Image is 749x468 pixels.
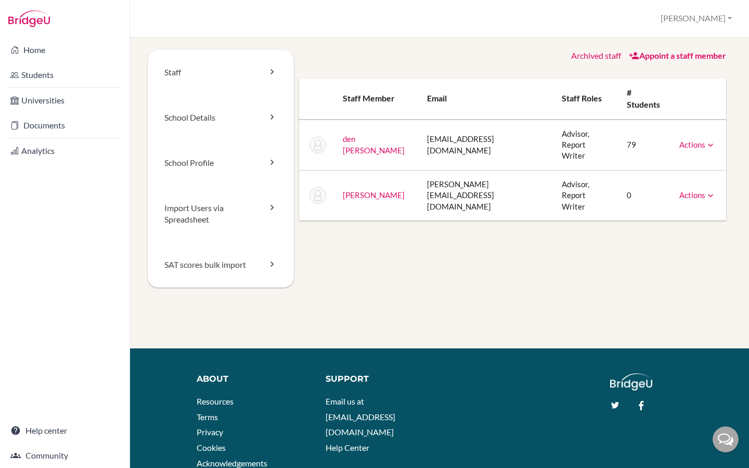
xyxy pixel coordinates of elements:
a: Staff [148,50,294,95]
a: Actions [679,190,716,200]
td: 0 [618,170,671,220]
a: Resources [197,396,234,406]
a: den [PERSON_NAME] [343,134,405,154]
a: Archived staff [571,50,621,60]
div: About [197,373,311,385]
a: SAT scores bulk import [148,242,294,288]
a: Acknowledgements [197,458,267,468]
a: Students [2,64,127,85]
a: Documents [2,115,127,136]
img: logo_white@2x-f4f0deed5e89b7ecb1c2cc34c3e3d731f90f0f143d5ea2071677605dd97b5244.png [610,373,652,391]
a: Analytics [2,140,127,161]
th: Staff roles [553,79,618,120]
a: [PERSON_NAME] [343,190,405,200]
th: Staff member [334,79,419,120]
td: [PERSON_NAME][EMAIL_ADDRESS][DOMAIN_NAME] [419,170,554,220]
div: Support [326,373,432,385]
a: School Profile [148,140,294,186]
img: Bridge-U [8,10,50,27]
a: Help center [2,420,127,441]
th: Email [419,79,554,120]
td: Advisor, Report Writer [553,170,618,220]
td: 79 [618,120,671,171]
a: Import Users via Spreadsheet [148,186,294,243]
th: # students [618,79,671,120]
td: [EMAIL_ADDRESS][DOMAIN_NAME] [419,120,554,171]
a: Email us at [EMAIL_ADDRESS][DOMAIN_NAME] [326,396,395,437]
td: Advisor, Report Writer [553,120,618,171]
img: Vera den Otter [309,137,326,153]
a: Appoint a staff member [629,50,726,60]
a: Community [2,445,127,466]
a: Privacy [197,427,223,437]
a: Help Center [326,443,369,452]
a: Universities [2,90,127,111]
a: Cookies [197,443,226,452]
a: Home [2,40,127,60]
a: Actions [679,140,716,149]
a: Terms [197,412,218,422]
a: School Details [148,95,294,140]
button: [PERSON_NAME] [656,9,737,28]
img: Mike Hemsley [309,187,326,204]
